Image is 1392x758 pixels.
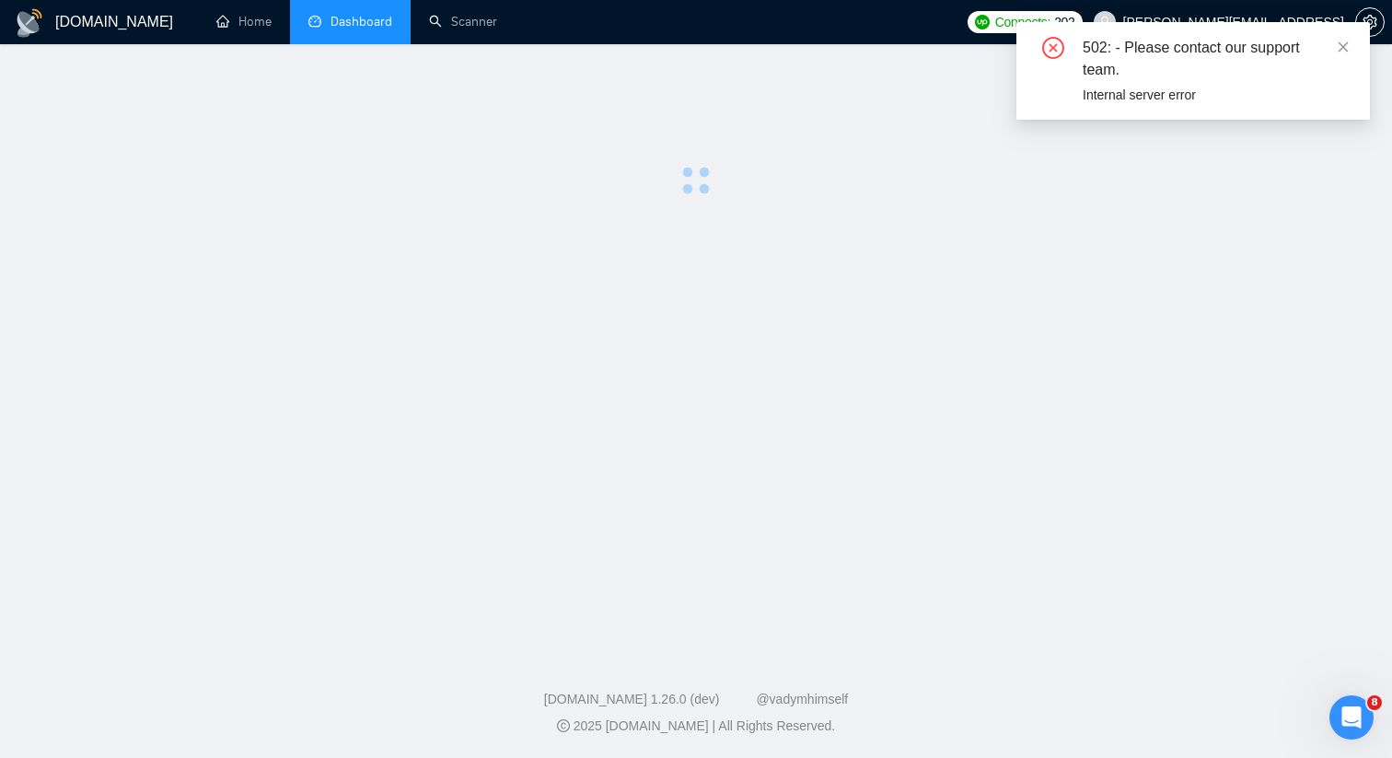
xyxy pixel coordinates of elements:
[1337,41,1350,53] span: close
[15,8,44,38] img: logo
[1355,7,1385,37] button: setting
[1355,15,1385,29] a: setting
[429,14,497,29] a: searchScanner
[1054,12,1074,32] span: 202
[1098,16,1111,29] span: user
[975,15,990,29] img: upwork-logo.png
[1356,15,1384,29] span: setting
[756,692,848,706] a: @vadymhimself
[1329,695,1374,740] iframe: Intercom live chat
[995,12,1050,32] span: Connects:
[1083,85,1348,105] div: Internal server error
[544,692,720,706] a: [DOMAIN_NAME] 1.26.0 (dev)
[1042,37,1064,59] span: close-circle
[331,14,392,29] span: Dashboard
[1367,695,1382,710] span: 8
[557,719,570,732] span: copyright
[308,15,321,28] span: dashboard
[15,717,1377,736] div: 2025 [DOMAIN_NAME] | All Rights Reserved.
[216,14,272,29] a: homeHome
[1083,37,1348,81] div: 502: - Please contact our support team.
